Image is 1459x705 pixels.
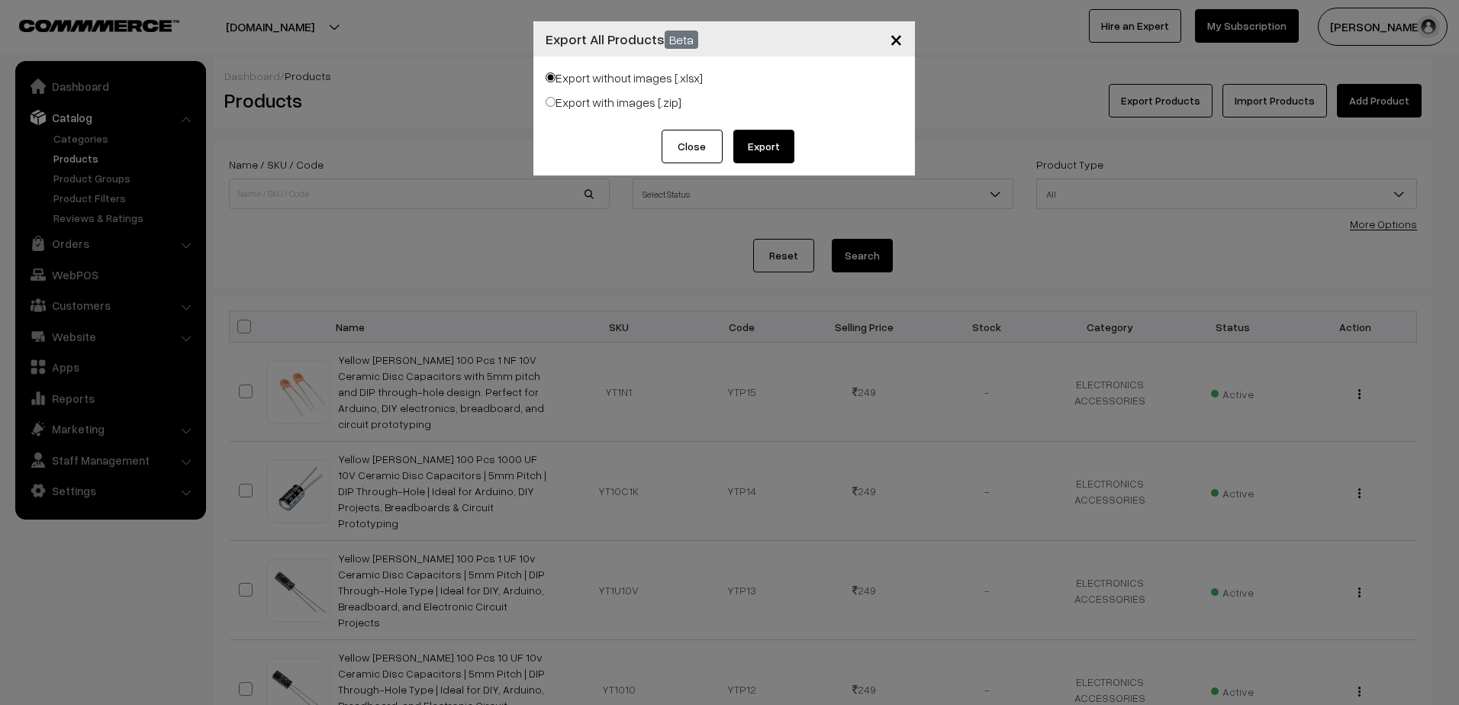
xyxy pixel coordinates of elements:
button: Close [878,15,915,63]
label: Export without images [.xlsx] [546,69,703,87]
input: Export with images [.zip] [546,97,556,107]
label: Export with images [.zip] [546,93,681,111]
h4: Export All Products [546,27,699,50]
input: Export without images [.xlsx] [546,72,556,82]
button: Close [662,130,723,163]
span: × [890,24,903,53]
button: Export [733,130,794,163]
span: Beta [665,31,699,49]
